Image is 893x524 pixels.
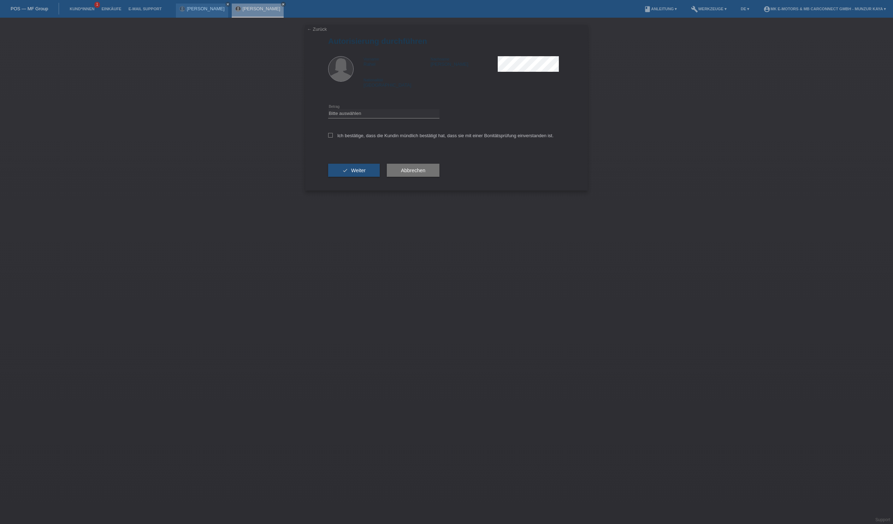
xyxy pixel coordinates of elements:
div: Rahel [363,56,431,67]
a: E-Mail Support [125,7,165,11]
i: build [691,6,698,13]
a: account_circleMK E-MOTORS & MB CarConnect GmbH - Munzur Kaya ▾ [760,7,889,11]
div: [PERSON_NAME] [431,56,498,67]
a: Einkäufe [98,7,125,11]
i: close [282,2,285,6]
a: Support [875,517,890,522]
span: 1 [94,2,100,8]
label: Ich bestätige, dass die Kundin mündlich bestätigt hat, dass sie mit einer Bonitätsprüfung einvers... [328,133,554,138]
a: ← Zurück [307,27,327,32]
span: Weiter [351,168,366,173]
button: check Weiter [328,164,380,177]
a: Kund*innen [66,7,98,11]
a: DE ▾ [737,7,753,11]
span: Vorname [363,57,379,61]
a: [PERSON_NAME] [243,6,280,11]
a: [PERSON_NAME] [187,6,225,11]
a: bookAnleitung ▾ [640,7,680,11]
a: close [281,2,286,7]
a: POS — MF Group [11,6,48,11]
span: Abbrechen [401,168,425,173]
a: buildWerkzeuge ▾ [687,7,730,11]
span: Nationalität [363,78,383,82]
div: [GEOGRAPHIC_DATA] [363,77,431,88]
a: close [225,2,230,7]
h1: Autorisierung durchführen [328,37,565,46]
button: Abbrechen [387,164,439,177]
i: account_circle [763,6,770,13]
i: close [226,2,230,6]
i: check [342,168,348,173]
span: Nachname [431,57,449,61]
i: book [644,6,651,13]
